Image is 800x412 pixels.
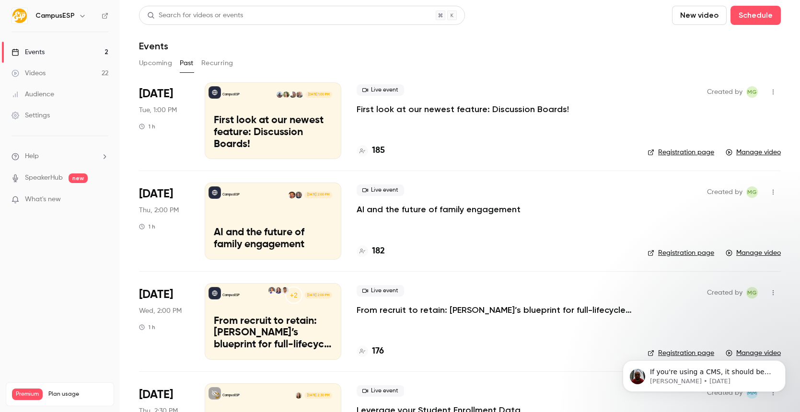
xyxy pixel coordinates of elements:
span: [DATE] [139,387,173,402]
p: First look at our newest feature: Discussion Boards! [214,114,333,150]
button: New video [672,6,727,25]
span: [DATE] [139,186,173,202]
span: Melissa Greiner [746,86,758,98]
div: Settings [12,111,50,120]
img: Brooke Sterneck [283,92,290,98]
span: What's new [25,195,61,205]
p: CampusESP [222,293,240,298]
span: Live event [357,84,404,96]
a: Manage video [726,248,781,258]
a: First look at our newest feature: Discussion Boards! [357,103,569,115]
h4: 176 [372,345,384,358]
a: Manage video [726,148,781,157]
button: Upcoming [139,56,172,71]
span: Plan usage [48,390,108,398]
button: Schedule [730,6,781,25]
span: Created by [707,186,742,198]
h4: 185 [372,144,385,157]
span: Live event [357,385,404,397]
img: Dave Becker [295,192,302,198]
img: Mairin Matthews [295,392,302,399]
span: [DATE] 2:00 PM [304,192,332,198]
a: First look at our newest feature: Discussion Boards!CampusESPGavin GrivnaDanielle DreeszenBrooke ... [205,82,341,159]
span: Tue, 1:00 PM [139,105,177,115]
span: [DATE] [139,86,173,102]
a: From recruit to retain: [PERSON_NAME]’s blueprint for full-lifecycle family engagement [357,304,632,316]
span: [DATE] [139,287,173,302]
li: help-dropdown-opener [12,151,108,161]
p: AI and the future of family engagement [214,227,333,251]
img: Danielle Dreeszen [290,92,296,98]
img: Gavin Grivna [296,92,303,98]
div: Sep 16 Tue, 1:00 PM (America/New York) [139,82,189,159]
img: CampusESP [12,8,27,23]
span: Premium [12,389,43,400]
span: Help [25,151,39,161]
div: Sep 11 Thu, 2:00 PM (America/New York) [139,183,189,259]
span: Wed, 2:00 PM [139,306,182,316]
a: 176 [357,345,384,358]
button: Recurring [201,56,233,71]
span: [DATE] 2:30 PM [304,392,332,399]
div: Videos [12,69,46,78]
img: Nelson Barahona [282,287,289,294]
a: Registration page [648,248,714,258]
div: 1 h [139,323,155,331]
a: 185 [357,144,385,157]
a: SpeakerHub [25,173,63,183]
div: Audience [12,90,54,99]
p: CampusESP [222,193,240,197]
span: Created by [707,287,742,298]
div: Search for videos or events [147,11,243,21]
a: Registration page [648,148,714,157]
span: new [69,173,88,183]
span: MG [747,287,757,298]
div: Events [12,47,45,57]
span: [DATE] 2:00 PM [304,292,332,298]
a: From recruit to retain: FAU’s blueprint for full-lifecycle family engagementCampusESP+2Nelson Bar... [205,283,341,360]
span: MG [747,86,757,98]
span: [DATE] 1:00 PM [305,92,332,98]
div: Aug 6 Wed, 2:00 PM (America/New York) [139,283,189,360]
button: Past [180,56,194,71]
a: AI and the future of family engagement [357,204,521,215]
div: 1 h [139,223,155,230]
span: Thu, 2:00 PM [139,206,179,215]
a: 182 [357,245,385,258]
iframe: Intercom notifications message [608,340,800,407]
img: Maura Flaschner [268,287,275,294]
span: Live event [357,285,404,297]
img: James Bright [289,192,295,198]
span: Live event [357,184,404,196]
span: Melissa Greiner [746,186,758,198]
p: From recruit to retain: [PERSON_NAME]’s blueprint for full-lifecycle family engagement [214,315,333,351]
div: 1 h [139,123,155,130]
h4: 182 [372,245,385,258]
a: AI and the future of family engagementCampusESPDave BeckerJames Bright[DATE] 2:00 PMAI and the fu... [205,183,341,259]
img: Tiffany Zheng [277,92,283,98]
span: Melissa Greiner [746,287,758,298]
p: CampusESP [222,393,240,398]
h1: Events [139,40,168,52]
h6: CampusESP [35,11,75,21]
span: Created by [707,86,742,98]
div: +2 [285,286,302,304]
p: CampusESP [222,92,240,97]
span: MG [747,186,757,198]
img: Kerri Meeks-Griffin [275,287,282,294]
